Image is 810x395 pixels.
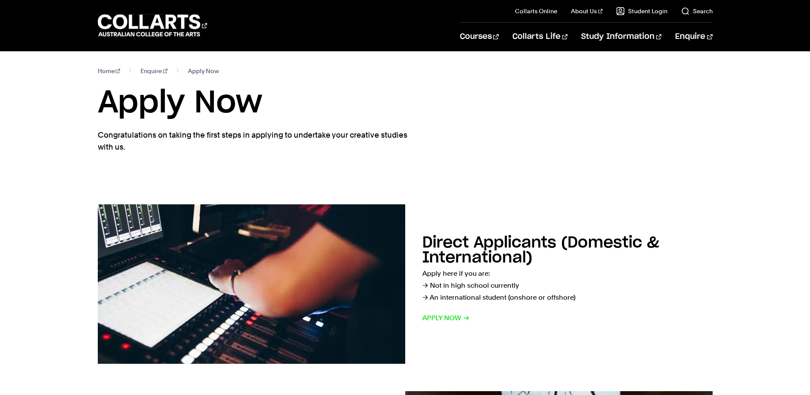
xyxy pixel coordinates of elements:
[460,23,499,51] a: Courses
[188,65,219,77] span: Apply Now
[422,312,470,324] span: Apply now
[98,84,713,122] h1: Apply Now
[571,7,602,15] a: About Us
[98,13,207,38] div: Go to homepage
[422,235,659,265] h2: Direct Applicants (Domestic & International)
[675,23,712,51] a: Enquire
[98,129,409,153] p: Congratulations on taking the first steps in applying to undertake your creative studies with us.
[98,204,713,364] a: Direct Applicants (Domestic & International) Apply here if you are:→ Not in high school currently...
[581,23,661,51] a: Study Information
[512,23,567,51] a: Collarts Life
[98,65,120,77] a: Home
[140,65,167,77] a: Enquire
[515,7,557,15] a: Collarts Online
[681,7,713,15] a: Search
[422,268,713,304] p: Apply here if you are: → Not in high school currently → An international student (onshore or offs...
[616,7,667,15] a: Student Login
